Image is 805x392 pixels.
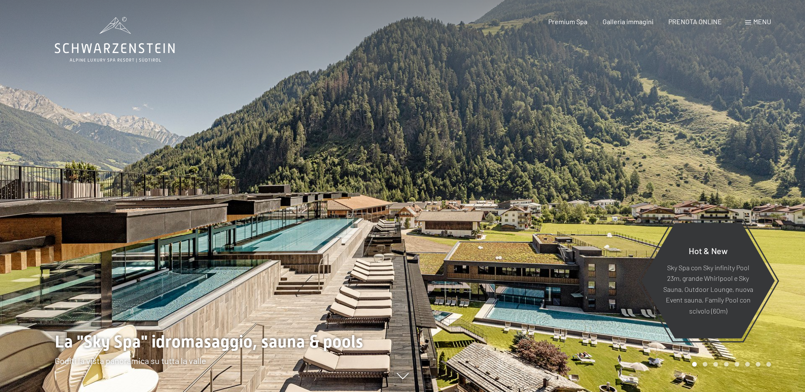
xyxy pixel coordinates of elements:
a: Premium Spa [548,17,587,25]
div: Carousel Page 5 [735,362,739,367]
a: Hot & New Sky Spa con Sky infinity Pool 23m, grande Whirlpool e Sky Sauna, Outdoor Lounge, nuova ... [641,222,775,339]
div: Carousel Page 2 [703,362,707,367]
div: Carousel Page 8 [766,362,771,367]
span: Hot & New [689,245,728,255]
a: Galleria immagini [603,17,654,25]
div: Carousel Page 3 [713,362,718,367]
div: Carousel Page 6 [745,362,750,367]
p: Sky Spa con Sky infinity Pool 23m, grande Whirlpool e Sky Sauna, Outdoor Lounge, nuova Event saun... [662,262,754,316]
span: Menu [753,17,771,25]
div: Carousel Pagination [689,362,771,367]
div: Carousel Page 1 (Current Slide) [692,362,697,367]
div: Carousel Page 4 [724,362,729,367]
a: PRENOTA ONLINE [668,17,722,25]
div: Carousel Page 7 [756,362,760,367]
